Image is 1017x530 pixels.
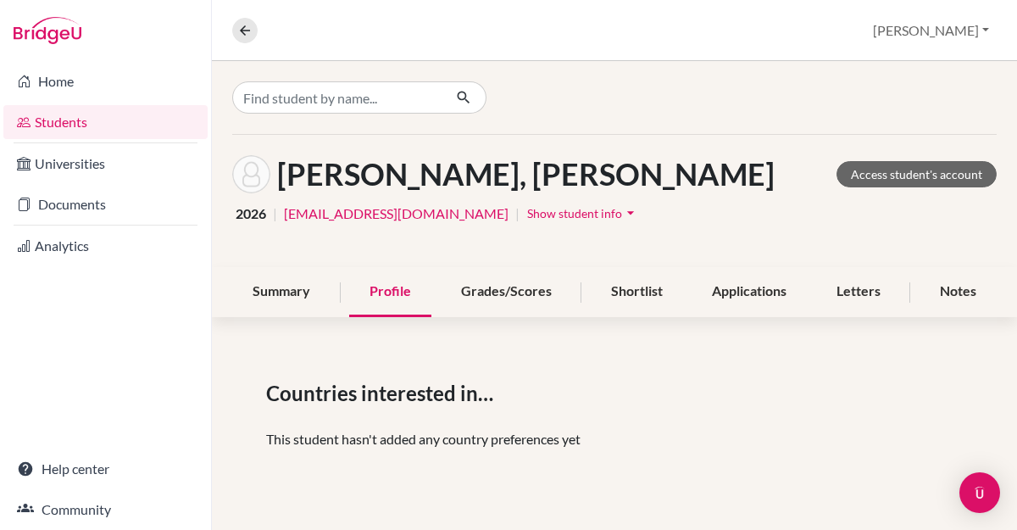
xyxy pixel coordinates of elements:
span: | [273,204,277,224]
div: Applications [692,267,807,317]
h1: [PERSON_NAME], [PERSON_NAME] [277,156,775,192]
div: Profile [349,267,431,317]
span: 2026 [236,204,266,224]
p: This student hasn't added any country preferences yet [266,429,963,449]
span: | [515,204,520,224]
div: Summary [232,267,331,317]
a: Universities [3,147,208,181]
div: Letters [816,267,901,317]
input: Find student by name... [232,81,442,114]
a: [EMAIL_ADDRESS][DOMAIN_NAME] [284,204,508,224]
a: Home [3,64,208,98]
div: Grades/Scores [441,267,572,317]
div: Notes [920,267,997,317]
a: Students [3,105,208,139]
span: Countries interested in… [266,378,500,409]
button: Show student infoarrow_drop_down [526,200,640,226]
div: Open Intercom Messenger [959,472,1000,513]
button: [PERSON_NAME] [865,14,997,47]
a: Help center [3,452,208,486]
a: Community [3,493,208,527]
a: Analytics [3,229,208,263]
a: Access student's account [836,161,997,187]
img: Bridge-U [14,17,81,44]
img: Luna Michael's avatar [232,155,270,193]
div: Shortlist [591,267,683,317]
i: arrow_drop_down [622,204,639,221]
span: Show student info [527,206,622,220]
a: Documents [3,187,208,221]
